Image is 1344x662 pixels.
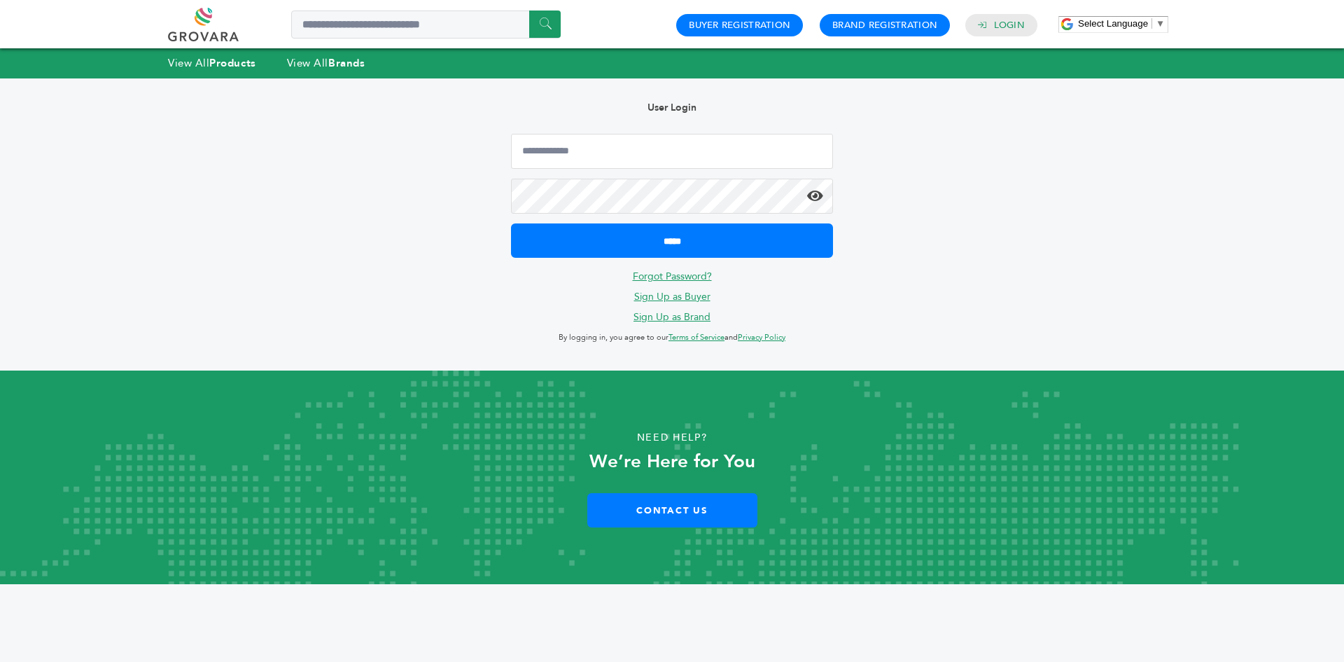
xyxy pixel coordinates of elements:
a: Sign Up as Buyer [634,290,710,303]
a: Select Language​ [1078,18,1165,29]
input: Search a product or brand... [291,11,561,39]
strong: Products [209,56,255,70]
strong: We’re Here for You [589,449,755,474]
a: Brand Registration [832,19,937,32]
p: By logging in, you agree to our and [511,329,833,346]
strong: Brands [328,56,365,70]
a: Privacy Policy [738,332,785,343]
a: View AllProducts [168,56,256,70]
p: Need Help? [67,427,1277,448]
input: Password [511,179,833,214]
a: View AllBrands [287,56,365,70]
b: User Login [647,101,696,114]
a: Sign Up as Brand [633,310,710,324]
a: Buyer Registration [689,19,790,32]
a: Contact Us [587,493,757,527]
a: Forgot Password? [633,270,712,283]
a: Terms of Service [668,332,724,343]
input: Email Address [511,134,833,169]
a: Login [994,19,1025,32]
span: ​ [1151,18,1152,29]
span: Select Language [1078,18,1148,29]
span: ▼ [1156,18,1165,29]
